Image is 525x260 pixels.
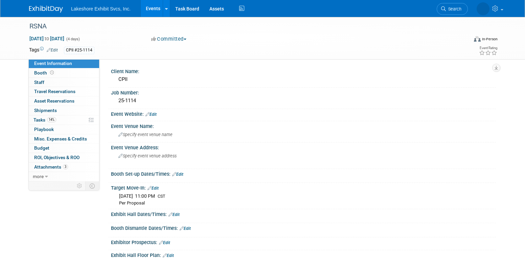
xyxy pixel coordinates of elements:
div: Booth Set-up Dates/Times: [111,169,496,178]
span: Tasks [33,117,56,123]
div: Exhibit Hall Dates/Times: [111,209,496,218]
span: Booth [34,70,55,75]
span: to [44,36,50,41]
div: RSNA [27,20,458,32]
div: Exhibitor Prospectus: [111,237,496,246]
div: CPII #25-1114 [64,47,94,54]
a: Asset Reservations [29,96,99,106]
span: 14% [47,117,56,122]
a: Shipments [29,106,99,115]
span: Attachments [34,164,68,170]
div: Job Number: [111,88,496,96]
span: Staff [34,80,44,85]
span: Event Information [34,61,72,66]
div: Target Move-In: [111,183,496,192]
span: [DATE] 11:00 PM [119,193,155,199]
span: Lakeshore Exhibit Svcs, Inc. [71,6,131,12]
a: Edit [147,186,159,191]
a: Attachments3 [29,162,99,172]
a: more [29,172,99,181]
td: Personalize Event Tab Strip [74,181,86,190]
div: Per Proposal [119,200,491,207]
span: ROI, Objectives & ROO [34,155,79,160]
a: ROI, Objectives & ROO [29,153,99,162]
span: Asset Reservations [34,98,74,104]
span: Specify event venue address [118,153,177,158]
span: (4 days) [66,37,80,41]
span: Booth not reserved yet [49,70,55,75]
span: Playbook [34,127,54,132]
span: Misc. Expenses & Credits [34,136,87,142]
span: Shipments [34,108,57,113]
div: Exhibit Hall Floor Plan: [111,250,496,259]
button: Committed [149,36,189,43]
div: Event Venue Name: [111,121,496,130]
div: CPII [116,74,491,85]
a: Tasks14% [29,115,99,125]
img: MICHELLE MOYA [477,2,489,15]
a: Event Information [29,59,99,68]
span: CST [158,194,165,199]
div: Booth Dismantle Dates/Times: [111,223,496,232]
a: Edit [145,112,157,117]
span: Specify event venue name [118,132,173,137]
span: Search [446,6,461,12]
div: Client Name: [111,66,496,75]
a: Edit [168,212,180,217]
td: Tags [29,46,58,54]
span: Budget [34,145,49,151]
img: Format-Inperson.png [474,36,481,42]
img: ExhibitDay [29,6,63,13]
a: Edit [159,240,170,245]
a: Misc. Expenses & Credits [29,134,99,144]
div: Event Format [428,35,498,45]
a: Travel Reservations [29,87,99,96]
a: Search [437,3,468,15]
div: In-Person [482,37,498,42]
a: Edit [180,226,191,231]
span: Travel Reservations [34,89,75,94]
span: 3 [63,164,68,169]
div: Event Rating [479,46,497,50]
a: Budget [29,144,99,153]
div: Event Venue Address: [111,143,496,151]
a: Staff [29,78,99,87]
span: [DATE] [DATE] [29,36,65,42]
span: more [33,174,44,179]
a: Edit [163,253,174,258]
a: Playbook [29,125,99,134]
a: Edit [47,48,58,52]
div: Event Website: [111,109,496,118]
td: Toggle Event Tabs [86,181,99,190]
a: Booth [29,68,99,78]
div: 25-1114 [116,95,491,106]
a: Edit [172,172,183,177]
